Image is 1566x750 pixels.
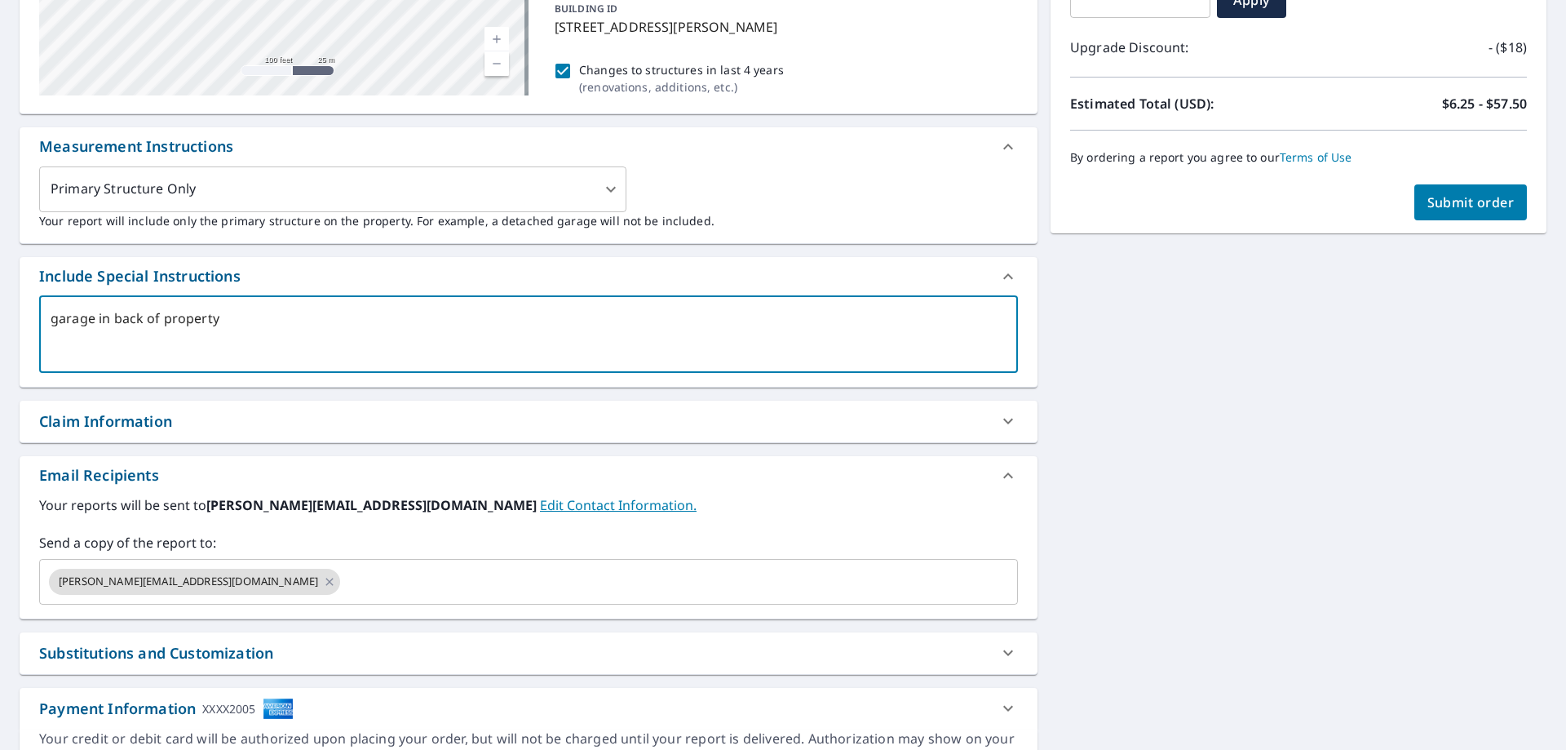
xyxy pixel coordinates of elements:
textarea: garage in back of property [51,311,1006,357]
div: [PERSON_NAME][EMAIL_ADDRESS][DOMAIN_NAME] [49,569,340,595]
label: Your reports will be sent to [39,495,1018,515]
div: XXXX2005 [202,698,255,720]
a: Current Level 18, Zoom Out [484,51,509,76]
p: Upgrade Discount: [1070,38,1298,57]
a: Terms of Use [1280,149,1352,165]
p: Estimated Total (USD): [1070,94,1298,113]
p: ( renovations, additions, etc. ) [579,78,784,95]
span: Submit order [1427,193,1515,211]
div: Claim Information [39,411,172,433]
a: EditContactInfo [540,496,697,514]
div: Substitutions and Customization [39,642,273,664]
div: Include Special Instructions [20,257,1037,296]
p: [STREET_ADDRESS][PERSON_NAME] [555,17,1011,37]
div: Substitutions and Customization [20,632,1037,674]
div: Measurement Instructions [20,127,1037,166]
p: By ordering a report you agree to our [1070,150,1527,165]
div: Claim Information [20,401,1037,442]
div: Email Recipients [39,464,159,486]
button: Submit order [1414,184,1528,220]
div: Email Recipients [20,456,1037,495]
img: cardImage [263,698,294,720]
p: Changes to structures in last 4 years [579,61,784,78]
label: Send a copy of the report to: [39,533,1018,553]
p: - ($18) [1489,38,1527,57]
p: Your report will include only the primary structure on the property. For example, a detached gara... [39,212,1018,229]
a: Current Level 18, Zoom In [484,27,509,51]
p: $6.25 - $57.50 [1442,94,1527,113]
div: Payment Information [39,698,294,720]
p: BUILDING ID [555,2,617,16]
div: Measurement Instructions [39,135,233,158]
span: [PERSON_NAME][EMAIL_ADDRESS][DOMAIN_NAME] [49,574,328,589]
div: Include Special Instructions [39,265,241,287]
div: Primary Structure Only [39,166,626,212]
div: Payment InformationXXXX2005cardImage [20,688,1037,730]
b: [PERSON_NAME][EMAIL_ADDRESS][DOMAIN_NAME] [206,496,540,514]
